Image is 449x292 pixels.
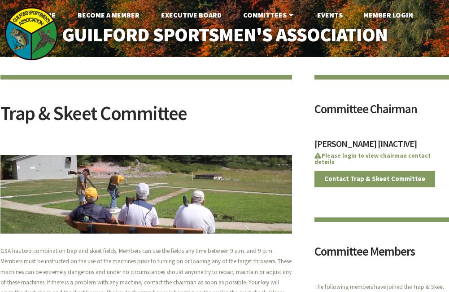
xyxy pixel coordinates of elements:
[4,7,58,61] img: logo_sm.png
[314,103,449,121] h2: Committee Chairman
[314,152,431,165] a: Please login to view chairman contact details
[310,6,350,24] a: Events
[314,171,435,187] a: Contact Trap & Skeet Committee
[314,139,449,153] h3: [PERSON_NAME] [INACTIVE]
[356,6,420,24] a: Member Login
[154,6,229,24] a: Executive Board
[29,6,63,24] a: Home
[314,246,449,264] h2: Committee Members
[70,6,147,24] a: Become A Member
[236,6,303,24] a: Committees
[0,103,292,133] h2: Trap & Skeet Committee
[45,18,404,51] a: Guilford Sportsmen's Association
